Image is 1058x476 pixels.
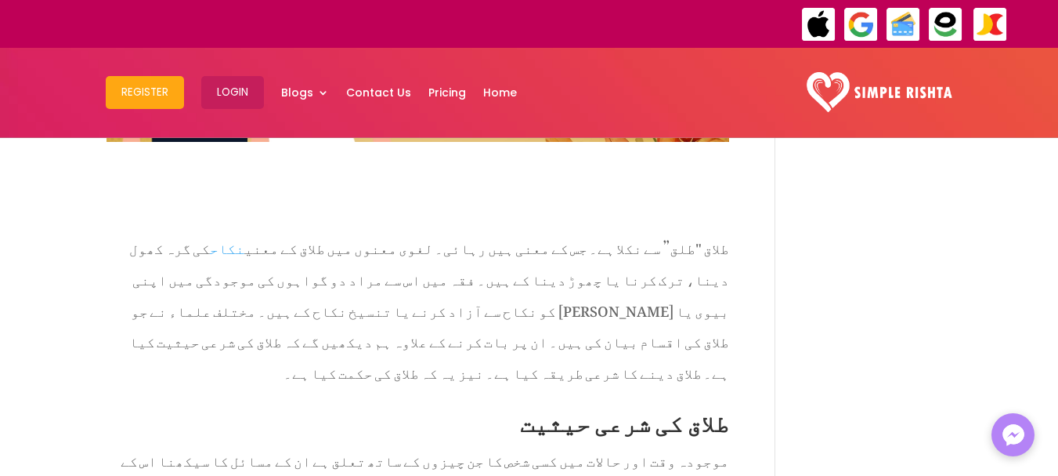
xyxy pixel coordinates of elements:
[106,76,184,109] button: Register
[428,52,466,133] a: Pricing
[281,52,329,133] a: Blogs
[928,7,963,42] img: EasyPaisa-icon
[106,52,184,133] a: Register
[483,52,517,133] a: Home
[998,420,1029,451] img: Messenger
[973,7,1008,42] img: JazzCash-icon
[210,227,244,263] a: نکاح
[886,7,921,42] img: Credit Cards
[201,52,264,133] a: Login
[346,52,411,133] a: Contact Us
[520,387,729,446] span: طلاق کی شرعی حیثیت
[843,7,879,42] img: GooglePay-icon
[129,227,729,387] span: طلاق "طلق” سے نکلا ہے۔ جس کے معنی ہیں رہائی۔ لغوی معنوں میں طلاق کے معنی کی گرہ کھول دینا، ترک کر...
[801,7,836,42] img: ApplePay-icon
[201,76,264,109] button: Login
